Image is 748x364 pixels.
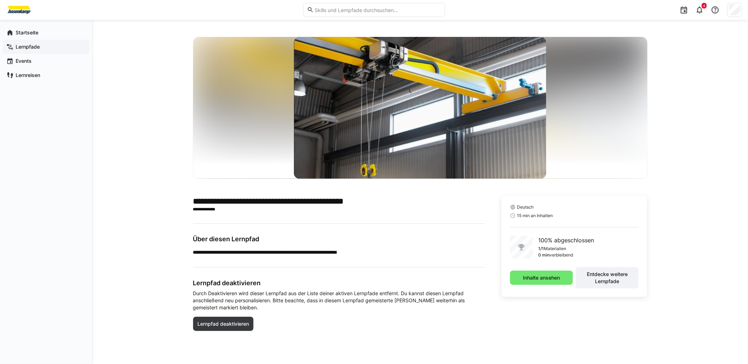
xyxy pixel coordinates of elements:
button: Lernpfad deaktivieren [193,317,254,331]
span: 4 [703,4,705,8]
button: Entdecke weitere Lernpfade [576,267,639,288]
span: Lernpfad deaktivieren [196,320,250,327]
p: 1/1 [539,246,544,252]
span: 15 min an Inhalten [517,213,553,219]
p: 0 min [539,252,550,258]
button: Inhalte ansehen [510,271,573,285]
span: Inhalte ansehen [522,274,561,281]
p: verbleibend [550,252,573,258]
h3: Lernpfad deaktivieren [193,279,485,287]
span: Entdecke weitere Lernpfade [579,271,635,285]
span: Deutsch [517,204,534,210]
p: 100% abgeschlossen [539,236,594,244]
p: Materialien [544,246,567,252]
h3: Über diesen Lernpfad [193,235,485,243]
span: Durch Deaktivieren wird dieser Lernpfad aus der Liste deiner aktiven Lernpfade entfernt. Du kanns... [193,290,485,311]
input: Skills und Lernpfade durchsuchen… [314,7,441,13]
